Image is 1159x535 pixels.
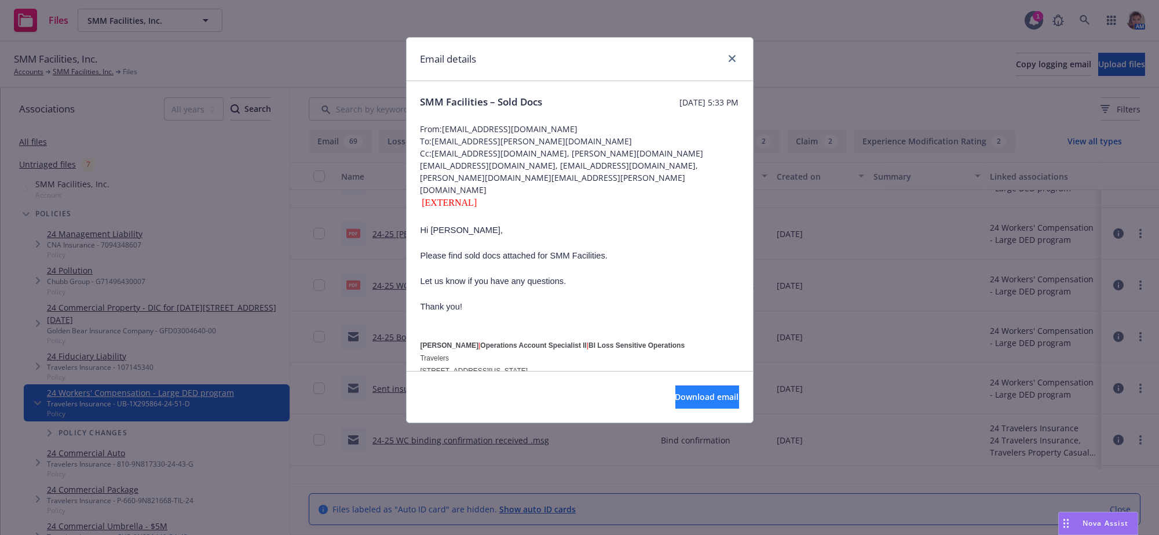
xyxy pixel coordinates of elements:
[421,123,739,135] span: From: [EMAIL_ADDRESS][DOMAIN_NAME]
[1059,512,1073,534] div: Drag to move
[421,300,739,313] p: Thank you!
[421,249,739,262] p: Please find sold docs attached for SMM Facilities.
[587,341,588,350] span: |
[1083,518,1128,528] span: Nova Assist
[725,52,739,65] a: close
[421,275,739,287] p: Let us know if you have any questions.
[421,135,739,147] span: To: [EMAIL_ADDRESS][PERSON_NAME][DOMAIN_NAME]
[480,341,587,350] span: Operations Account Specialist II
[588,341,685,350] span: BI Loss Sensitive Operations
[478,341,480,350] span: |
[421,354,449,362] span: Travelers
[421,367,528,375] span: [STREET_ADDRESS][US_STATE]
[421,196,739,210] div: [EXTERNAL]
[1058,512,1138,535] button: Nova Assist
[421,147,739,196] span: Cc: [EMAIL_ADDRESS][DOMAIN_NAME], [PERSON_NAME][DOMAIN_NAME][EMAIL_ADDRESS][DOMAIN_NAME], [EMAIL_...
[675,385,739,409] button: Download email
[421,341,479,350] span: [PERSON_NAME]
[421,95,543,109] span: SMM Facilities – Sold Docs
[675,391,739,402] span: Download email
[421,52,477,67] h1: Email details
[421,224,739,236] p: Hi [PERSON_NAME],
[680,96,739,108] span: [DATE] 5:33 PM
